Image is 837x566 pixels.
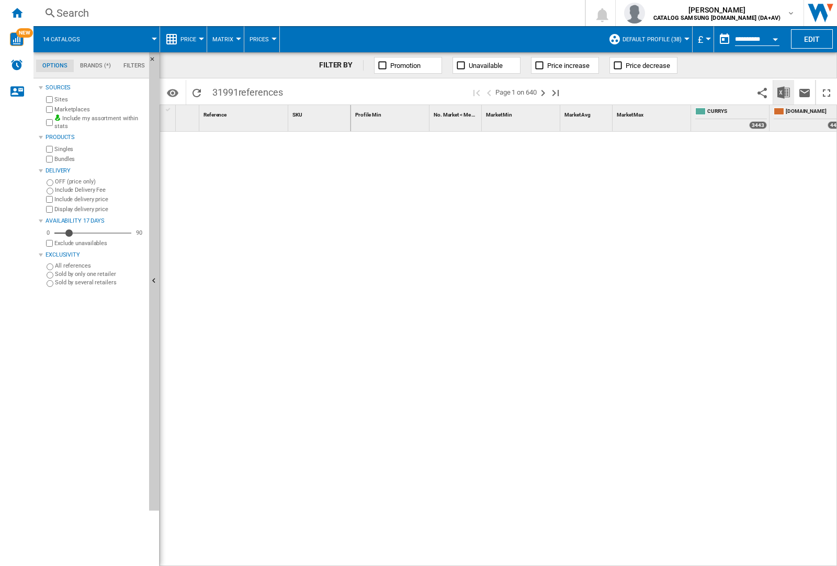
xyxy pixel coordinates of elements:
div: Market Min Sort None [484,105,560,121]
div: Sort None [290,105,350,121]
button: Price increase [531,57,599,74]
span: Unavailable [469,62,503,70]
div: Search [56,6,558,20]
div: CURRYS 3443 offers sold by CURRYS [693,105,769,131]
div: 3443 offers sold by CURRYS [749,121,767,129]
span: No. Market < Me [434,112,471,118]
button: Download in Excel [773,80,794,105]
button: >Previous page [483,80,495,105]
div: No. Market < Me Sort None [432,105,481,121]
md-slider: Availability [54,228,131,238]
button: Hide [149,52,160,511]
span: Market Avg [564,112,591,118]
div: 0 [44,229,52,237]
label: All references [55,262,145,270]
div: Sources [46,84,145,92]
div: Reference Sort None [201,105,288,121]
span: 14 catalogs [43,36,80,43]
span: Matrix [212,36,233,43]
button: Reload [186,80,207,105]
md-tab-item: Options [36,60,74,72]
span: [PERSON_NAME] [653,5,781,15]
div: Default profile (38) [608,26,687,52]
button: Hide [149,52,162,71]
button: Price [180,26,201,52]
input: Display delivery price [46,240,53,247]
button: Edit [791,29,833,49]
span: Promotion [390,62,421,70]
div: Sort None [353,105,429,121]
button: Share this bookmark with others [752,80,773,105]
input: Sites [46,96,53,103]
div: Market Max Sort None [615,105,691,121]
div: Profile Min Sort None [353,105,429,121]
span: Prices [250,36,269,43]
button: Default profile (38) [623,26,687,52]
label: Display delivery price [54,205,145,213]
div: Price [165,26,201,52]
div: Sort None [178,105,199,121]
input: Bundles [46,156,53,163]
span: £ [698,34,703,45]
img: wise-card.svg [10,32,24,46]
md-tab-item: Filters [117,60,151,72]
button: 14 catalogs [43,26,91,52]
div: 14 catalogs [39,26,154,52]
button: Last page [549,80,562,105]
div: Sort None [562,105,612,121]
div: Products [46,133,145,142]
span: Default profile (38) [623,36,682,43]
button: Matrix [212,26,239,52]
button: Price decrease [609,57,677,74]
button: Prices [250,26,274,52]
input: Include my assortment within stats [46,116,53,129]
label: Marketplaces [54,106,145,113]
img: alerts-logo.svg [10,59,23,71]
div: SKU Sort None [290,105,350,121]
label: Include delivery price [54,195,145,203]
span: SKU [292,112,302,118]
div: Market Avg Sort None [562,105,612,121]
span: CURRYS [707,108,767,117]
span: Price decrease [626,62,670,70]
button: Unavailable [453,57,521,74]
input: Sold by several retailers [47,280,53,287]
img: mysite-bg-18x18.png [54,114,61,121]
div: Availability 17 Days [46,217,145,225]
button: Promotion [374,57,442,74]
span: Price [180,36,196,43]
button: Open calendar [766,28,785,47]
input: Sold by only one retailer [47,272,53,279]
input: Include Delivery Fee [47,188,53,194]
input: All references [47,263,53,270]
span: Profile Min [355,112,381,118]
button: Options [162,83,183,102]
input: OFF (price only) [47,179,53,186]
label: Exclude unavailables [54,239,145,247]
div: Sort None [201,105,288,121]
div: Sort None [615,105,691,121]
b: CATALOG SAMSUNG [DOMAIN_NAME] (DA+AV) [653,15,781,21]
input: Marketplaces [46,106,53,113]
span: NEW [16,28,33,38]
img: profile.jpg [624,3,645,24]
input: Singles [46,146,53,153]
div: Exclusivity [46,251,145,259]
label: Include my assortment within stats [54,114,145,131]
input: Include delivery price [46,196,53,203]
div: 90 [133,229,145,237]
label: Bundles [54,155,145,163]
input: Display delivery price [46,206,53,213]
button: £ [698,26,708,52]
label: OFF (price only) [55,178,145,186]
label: Include Delivery Fee [55,186,145,194]
button: First page [470,80,483,105]
button: md-calendar [714,29,735,50]
md-tab-item: Brands (*) [74,60,117,72]
button: Maximize [816,80,837,105]
button: Send this report by email [794,80,815,105]
div: Sort None [484,105,560,121]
